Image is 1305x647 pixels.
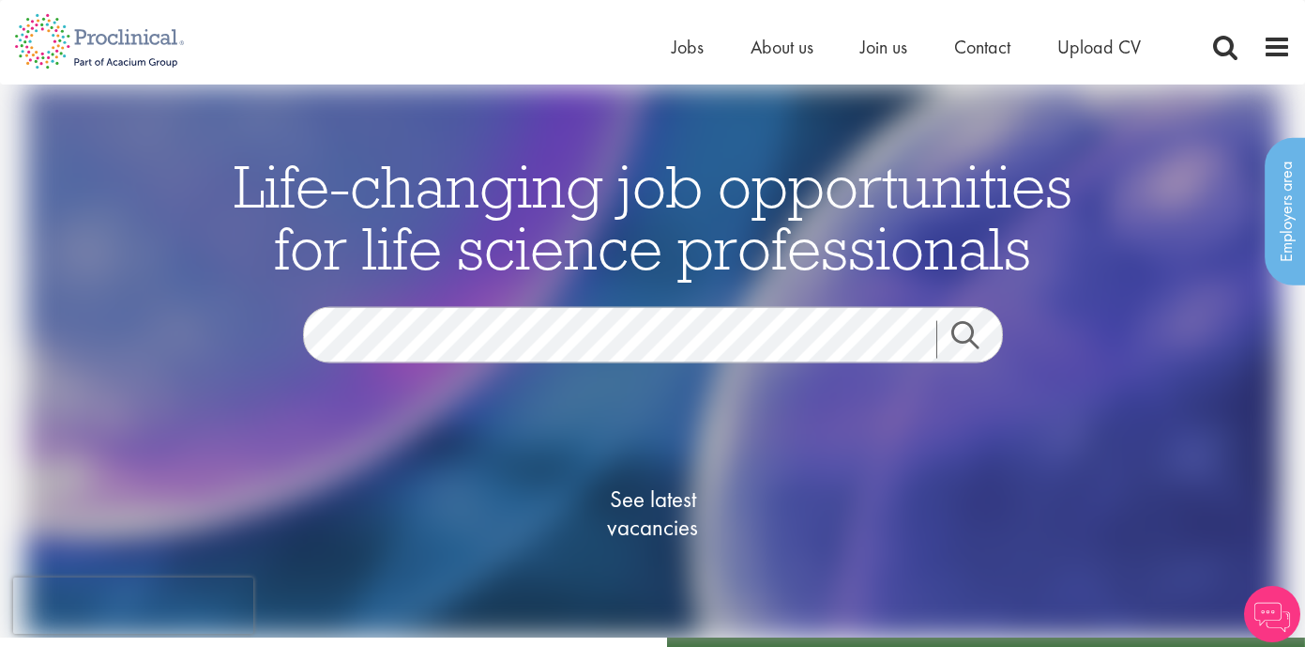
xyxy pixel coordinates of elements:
a: Join us [860,35,907,59]
a: Job search submit button [936,321,1017,359]
img: Chatbot [1244,586,1300,642]
a: Jobs [672,35,704,59]
a: Contact [954,35,1010,59]
a: Upload CV [1057,35,1141,59]
img: candidate home [24,85,1280,638]
span: See latest vacancies [559,485,747,542]
a: See latestvacancies [559,410,747,617]
span: Life-changing job opportunities for life science professionals [234,148,1072,285]
a: About us [751,35,813,59]
iframe: reCAPTCHA [13,578,253,634]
